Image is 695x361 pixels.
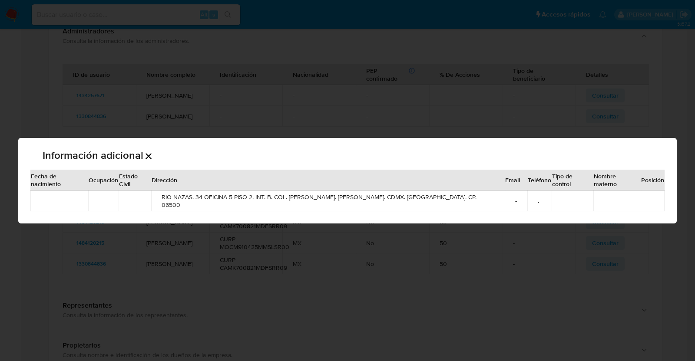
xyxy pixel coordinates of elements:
[527,190,552,211] td: .
[505,170,527,190] th: Email
[151,170,505,190] th: Dirección
[143,151,151,159] button: Cerrar
[505,190,527,211] td: -
[151,190,505,211] td: RIO NAZAS. 34 OFICINA 5 PISO 2. INT. B. COL. [PERSON_NAME]. [PERSON_NAME]. CDMX. [GEOGRAPHIC_DATA...
[119,170,151,190] th: Estado Civil
[641,170,665,190] th: Posición
[43,150,143,161] p: Información adicional
[527,170,552,190] th: Teléfono
[552,170,593,190] th: Tipo de control
[88,170,119,190] th: Ocupación
[593,170,641,190] th: Nombre materno
[30,170,88,190] th: Fecha de nacimiento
